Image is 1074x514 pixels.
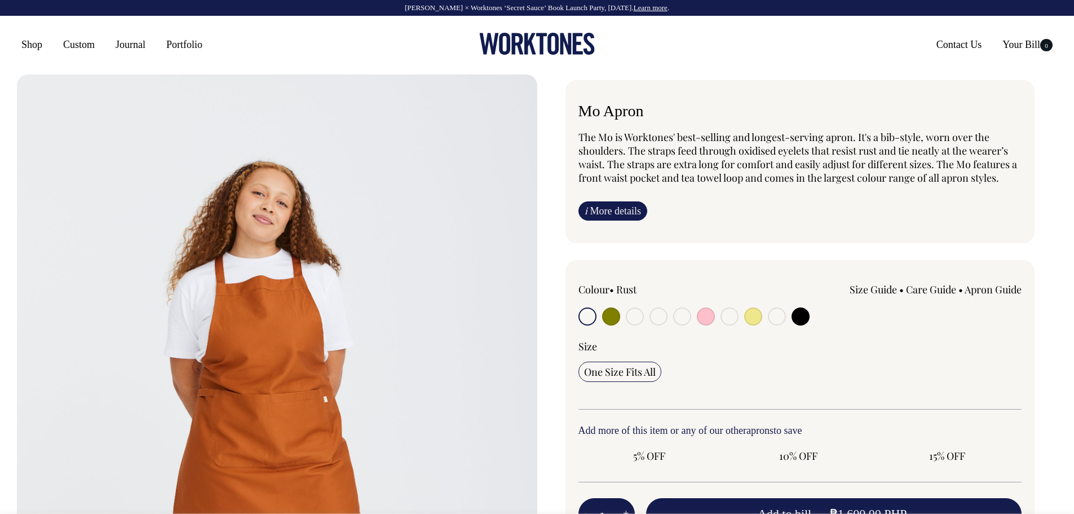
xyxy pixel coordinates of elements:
a: Contact Us [932,34,987,55]
div: Size [578,340,1022,353]
div: Colour [578,283,756,296]
h6: Mo Apron [578,103,1022,120]
a: Shop [17,34,47,55]
span: 5% OFF [584,449,715,463]
a: Your Bill0 [998,34,1057,55]
a: Apron Guide [965,283,1022,296]
span: i [585,205,587,217]
a: Journal [111,34,150,55]
a: Portfolio [162,34,207,55]
a: aprons [746,425,774,436]
span: 10% OFF [733,449,864,463]
span: • [609,283,614,296]
a: Care Guide [906,283,956,296]
span: • [958,283,963,296]
span: The Mo is Worktones' best-selling and longest-serving apron. It's a bib-style, worn over the shou... [578,130,1017,184]
a: Size Guide [850,283,897,296]
span: • [899,283,904,296]
label: Rust [616,283,637,296]
a: Custom [59,34,99,55]
span: 0 [1040,39,1053,51]
h6: Add more of this item or any of our other to save [578,425,1022,437]
input: One Size Fits All [578,362,661,382]
input: 10% OFF [727,446,869,466]
input: 5% OFF [578,446,721,466]
span: One Size Fits All [584,365,656,379]
div: [PERSON_NAME] × Worktones ‘Secret Sauce’ Book Launch Party, [DATE]. . [11,4,1063,12]
input: 15% OFF [876,446,1018,466]
a: iMore details [578,201,647,221]
span: 15% OFF [882,449,1013,463]
a: Learn more [634,3,668,12]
